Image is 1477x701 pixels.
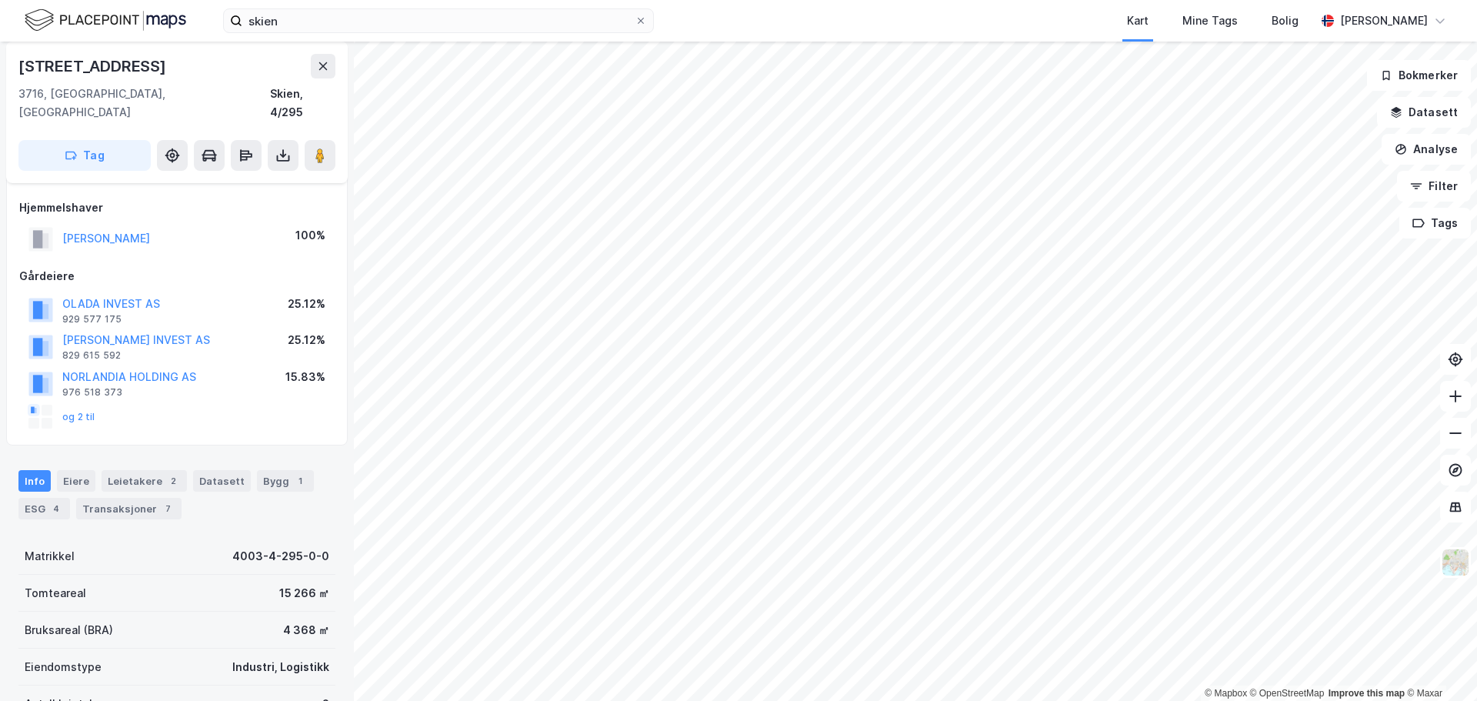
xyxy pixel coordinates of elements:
[1441,548,1470,577] img: Z
[232,547,329,566] div: 4003-4-295-0-0
[232,658,329,676] div: Industri, Logistikk
[18,85,270,122] div: 3716, [GEOGRAPHIC_DATA], [GEOGRAPHIC_DATA]
[18,140,151,171] button: Tag
[25,7,186,34] img: logo.f888ab2527a4732fd821a326f86c7f29.svg
[270,85,335,122] div: Skien, 4/295
[76,498,182,519] div: Transaksjoner
[283,621,329,639] div: 4 368 ㎡
[18,498,70,519] div: ESG
[25,658,102,676] div: Eiendomstype
[193,470,251,492] div: Datasett
[62,313,122,325] div: 929 577 175
[1127,12,1149,30] div: Kart
[25,547,75,566] div: Matrikkel
[25,621,113,639] div: Bruksareal (BRA)
[242,9,635,32] input: Søk på adresse, matrikkel, gårdeiere, leietakere eller personer
[1382,134,1471,165] button: Analyse
[279,584,329,603] div: 15 266 ㎡
[285,368,325,386] div: 15.83%
[1367,60,1471,91] button: Bokmerker
[1397,171,1471,202] button: Filter
[18,470,51,492] div: Info
[18,54,169,78] div: [STREET_ADDRESS]
[1340,12,1428,30] div: [PERSON_NAME]
[288,295,325,313] div: 25.12%
[292,473,308,489] div: 1
[257,470,314,492] div: Bygg
[1205,688,1247,699] a: Mapbox
[62,349,121,362] div: 829 615 592
[25,584,86,603] div: Tomteareal
[1399,208,1471,239] button: Tags
[165,473,181,489] div: 2
[1329,688,1405,699] a: Improve this map
[1400,627,1477,701] iframe: Chat Widget
[48,501,64,516] div: 4
[57,470,95,492] div: Eiere
[19,267,335,285] div: Gårdeiere
[295,226,325,245] div: 100%
[1250,688,1325,699] a: OpenStreetMap
[1272,12,1299,30] div: Bolig
[160,501,175,516] div: 7
[19,199,335,217] div: Hjemmelshaver
[1182,12,1238,30] div: Mine Tags
[102,470,187,492] div: Leietakere
[288,331,325,349] div: 25.12%
[62,386,122,399] div: 976 518 373
[1377,97,1471,128] button: Datasett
